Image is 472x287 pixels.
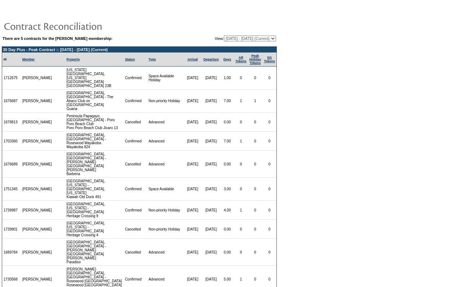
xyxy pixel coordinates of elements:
[22,58,35,61] a: Member
[124,151,147,178] td: Cancelled
[124,132,147,151] td: Confirmed
[21,151,54,178] td: [PERSON_NAME]
[124,220,147,239] td: Cancelled
[183,113,201,132] td: [DATE]
[2,151,21,178] td: 1676689
[21,113,54,132] td: [PERSON_NAME]
[221,151,234,178] td: 0.00
[183,90,201,113] td: [DATE]
[248,201,263,220] td: 0
[202,201,221,220] td: [DATE]
[2,178,21,201] td: 1751345
[21,201,54,220] td: [PERSON_NAME]
[147,67,183,90] td: Space Available Holiday
[202,90,221,113] td: [DATE]
[248,220,263,239] td: 0
[248,239,263,266] td: 0
[234,67,248,90] td: 0
[183,201,201,220] td: [DATE]
[262,220,276,239] td: 0
[65,90,124,113] td: [GEOGRAPHIC_DATA], [GEOGRAPHIC_DATA] - The Abaco Club on [GEOGRAPHIC_DATA] Guana
[65,151,124,178] td: [GEOGRAPHIC_DATA], [GEOGRAPHIC_DATA] - [PERSON_NAME][GEOGRAPHIC_DATA][PERSON_NAME] Barbena
[249,54,261,65] a: Peak HolidayTokens
[2,201,21,220] td: 1739987
[202,220,221,239] td: [DATE]
[223,58,231,61] a: Days
[262,178,276,201] td: 0
[221,220,234,239] td: 0.00
[65,67,124,90] td: [US_STATE][GEOGRAPHIC_DATA], [US_STATE][GEOGRAPHIC_DATA] [GEOGRAPHIC_DATA] 23B
[221,201,234,220] td: 4.00
[2,53,21,67] td: Id
[248,67,263,90] td: 0
[202,178,221,201] td: [DATE]
[221,178,234,201] td: 3.00
[147,201,183,220] td: Non-priority Holiday
[2,132,21,151] td: 1703360
[221,67,234,90] td: 1.00
[124,90,147,113] td: Confirmed
[147,239,183,266] td: Advanced
[65,113,124,132] td: Peninsula Papagayo, [GEOGRAPHIC_DATA] - Poro Poro Beach Club Poro Poro Beach Club Jicaro 13
[65,132,124,151] td: [GEOGRAPHIC_DATA], [GEOGRAPHIC_DATA] - Rosewood Mayakoba Mayakoba 824
[65,178,124,201] td: [GEOGRAPHIC_DATA], [US_STATE] - [GEOGRAPHIC_DATA], [US_STATE] Kiawah Old Dock 491
[21,90,54,113] td: [PERSON_NAME]
[2,67,21,90] td: 1712675
[147,90,183,113] td: Non-priority Holiday
[183,239,201,266] td: [DATE]
[248,90,263,113] td: 1
[147,132,183,151] td: Advanced
[234,220,248,239] td: 0
[234,132,248,151] td: 1
[65,220,124,239] td: [GEOGRAPHIC_DATA], [US_STATE] - [GEOGRAPHIC_DATA] Heritage Crossing 4
[262,113,276,132] td: 0
[202,113,221,132] td: [DATE]
[183,67,201,90] td: [DATE]
[262,90,276,113] td: 0
[147,220,183,239] td: Non-priority Holiday
[4,19,147,33] img: pgTtlContractReconciliation.gif
[262,132,276,151] td: 0
[183,151,201,178] td: [DATE]
[2,90,21,113] td: 1676687
[221,132,234,151] td: 7.00
[124,113,147,132] td: Cancelled
[221,239,234,266] td: 0.00
[234,113,248,132] td: 0
[183,220,201,239] td: [DATE]
[262,151,276,178] td: 0
[148,58,156,61] a: Type
[183,178,201,201] td: [DATE]
[202,151,221,178] td: [DATE]
[21,178,54,201] td: [PERSON_NAME]
[124,67,147,90] td: Confirmed
[124,201,147,220] td: Confirmed
[248,151,263,178] td: 0
[2,220,21,239] td: 1739901
[203,58,219,61] a: Departure
[21,132,54,151] td: [PERSON_NAME]
[202,132,221,151] td: [DATE]
[248,178,263,201] td: 0
[147,151,183,178] td: Advanced
[234,151,248,178] td: 0
[264,56,275,63] a: SGTokens
[125,58,135,61] a: Status
[65,239,124,266] td: [GEOGRAPHIC_DATA], [GEOGRAPHIC_DATA] - [PERSON_NAME][GEOGRAPHIC_DATA][PERSON_NAME] Paradiso
[187,58,198,61] a: Arrival
[3,36,113,41] b: There are 5 contracts for the [PERSON_NAME] membership:
[183,132,201,151] td: [DATE]
[234,201,248,220] td: 1
[248,113,263,132] td: 0
[147,178,183,201] td: Space Available
[124,178,147,201] td: Confirmed
[67,58,80,61] a: Property
[221,90,234,113] td: 7.00
[202,67,221,90] td: [DATE]
[21,67,54,90] td: [PERSON_NAME]
[147,113,183,132] td: Advanced
[65,201,124,220] td: [GEOGRAPHIC_DATA], [US_STATE] - [GEOGRAPHIC_DATA] Heritage Crossing 9
[234,178,248,201] td: 0
[262,67,276,90] td: 0
[21,220,54,239] td: [PERSON_NAME]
